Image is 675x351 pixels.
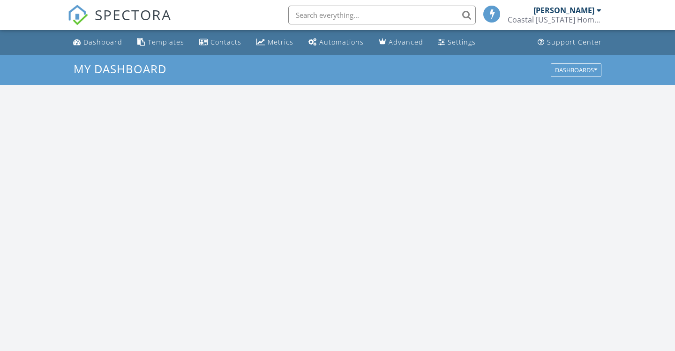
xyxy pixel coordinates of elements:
div: Support Center [547,38,602,46]
img: The Best Home Inspection Software - Spectora [67,5,88,25]
div: [PERSON_NAME] [533,6,594,15]
div: Automations [319,38,364,46]
span: My Dashboard [74,61,166,76]
div: Coastal Virginia Home Inspections [508,15,601,24]
span: SPECTORA [95,5,172,24]
a: Templates [134,34,188,51]
div: Contacts [210,38,241,46]
a: Settings [435,34,480,51]
div: Dashboard [83,38,122,46]
input: Search everything... [288,6,476,24]
div: Settings [448,38,476,46]
div: Templates [148,38,184,46]
a: Dashboard [69,34,126,51]
a: SPECTORA [67,13,172,32]
a: Metrics [253,34,297,51]
div: Dashboards [555,67,597,73]
button: Dashboards [551,63,601,76]
div: Metrics [268,38,293,46]
a: Advanced [375,34,427,51]
a: Support Center [534,34,606,51]
div: Advanced [389,38,423,46]
a: Automations (Basic) [305,34,367,51]
a: Contacts [195,34,245,51]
